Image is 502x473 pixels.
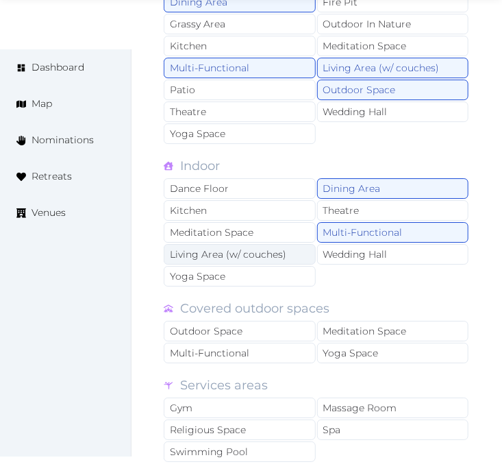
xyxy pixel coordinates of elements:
[317,222,469,243] div: Multi-Functional
[164,14,316,34] div: Grassy Area
[164,441,316,462] div: Swimming Pool
[164,266,316,287] div: Yoga Space
[317,398,469,418] div: Massage Room
[32,169,72,184] span: Retreats
[164,343,316,363] div: Multi-Functional
[164,58,316,78] div: Multi-Functional
[317,343,469,363] div: Yoga Space
[317,200,469,221] div: Theatre
[164,321,316,341] div: Outdoor Space
[317,420,469,440] div: Spa
[317,178,469,199] div: Dining Area
[317,14,469,34] div: Outdoor In Nature
[180,156,220,178] label: Indoor
[164,178,316,199] div: Dance Floor
[32,97,52,111] span: Map
[32,133,94,147] span: Nominations
[164,398,316,418] div: Gym
[317,101,469,122] div: Wedding Hall
[32,206,66,220] span: Venues
[180,299,329,321] label: Covered outdoor spaces
[164,36,316,56] div: Kitchen
[164,200,316,221] div: Kitchen
[317,80,469,100] div: Outdoor Space
[317,321,469,341] div: Meditation Space
[317,36,469,56] div: Meditation Space
[164,123,316,144] div: Yoga Space
[32,60,84,75] span: Dashboard
[164,244,316,265] div: Living Area (w/ couches)
[317,244,469,265] div: Wedding Hall
[317,58,469,78] div: Living Area (w/ couches)
[164,222,316,243] div: Meditation Space
[180,376,268,398] label: Services areas
[164,420,316,440] div: Religious Space
[164,101,316,122] div: Theatre
[164,80,316,100] div: Patio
